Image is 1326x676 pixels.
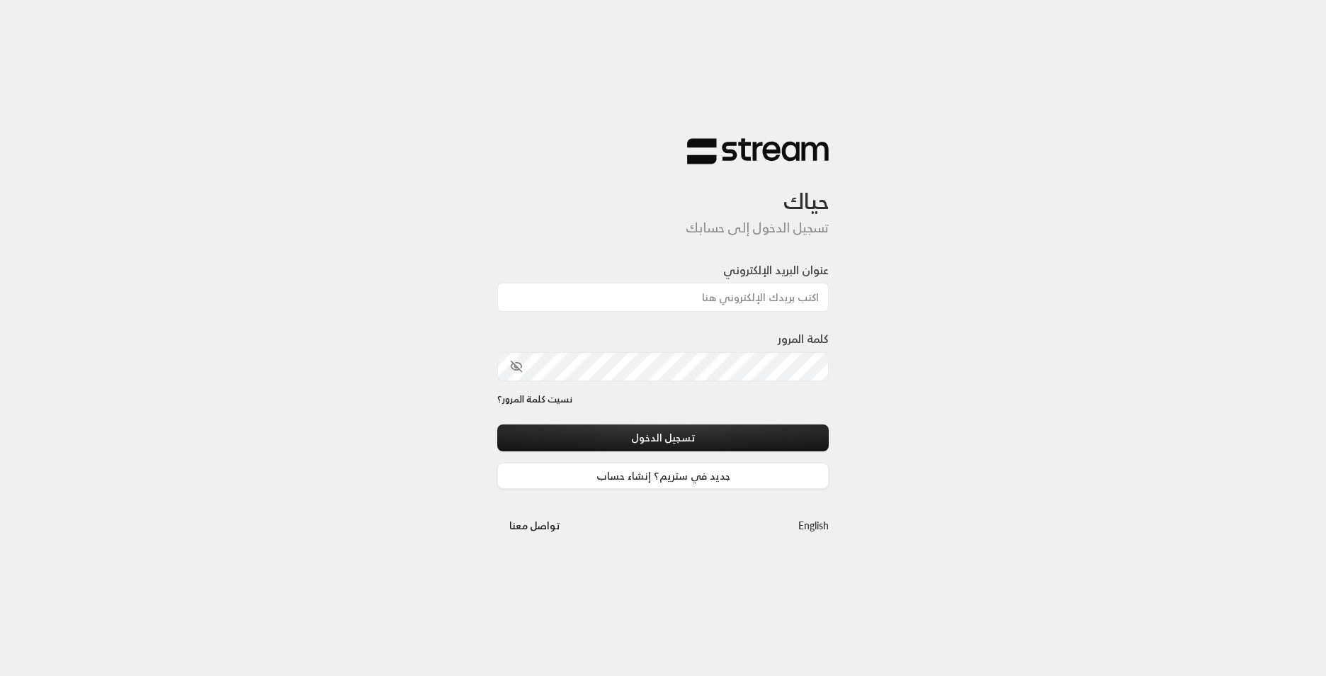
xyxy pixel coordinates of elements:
label: كلمة المرور [778,330,829,347]
button: تسجيل الدخول [497,424,829,451]
button: تواصل معنا [497,512,572,539]
button: toggle password visibility [504,354,528,378]
a: تواصل معنا [497,517,572,534]
h5: تسجيل الدخول إلى حسابك [497,220,829,236]
input: اكتب بريدك الإلكتروني هنا [497,283,829,312]
a: English [798,512,829,539]
a: جديد في ستريم؟ إنشاء حساب [497,463,829,489]
a: نسيت كلمة المرور؟ [497,393,572,407]
img: Stream Logo [687,137,829,165]
h3: حياك [497,165,829,214]
label: عنوان البريد الإلكتروني [723,261,829,278]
